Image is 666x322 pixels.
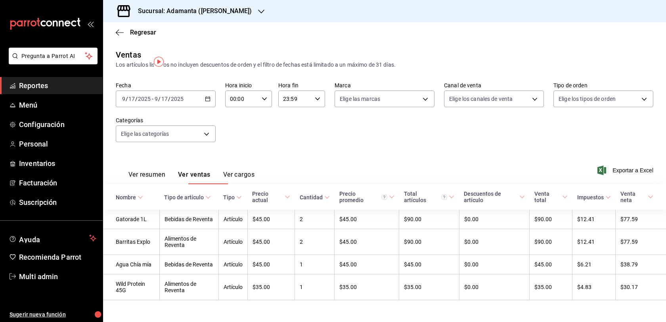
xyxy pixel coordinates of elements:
span: Venta total [534,191,568,203]
span: Reportes [19,80,96,91]
td: $0.00 [459,274,529,300]
td: $35.00 [530,274,572,300]
div: Los artículos listados no incluyen descuentos de orden y el filtro de fechas está limitado a un m... [116,61,653,69]
span: Facturación [19,177,96,188]
span: Nombre [116,194,143,201]
span: Elige las categorías [121,130,169,138]
label: Hora inicio [225,83,272,88]
span: Total artículos [404,191,455,203]
label: Marca [335,83,434,88]
span: / [135,96,138,102]
td: $0.00 [459,229,529,255]
td: $45.00 [247,255,295,274]
td: Bebidas de Reventa [159,255,218,274]
label: Fecha [116,83,216,88]
div: Precio actual [252,191,283,203]
span: Multi admin [19,271,96,282]
span: Tipo de artículo [164,194,211,201]
span: Venta neta [620,191,653,203]
td: $45.00 [399,255,459,274]
span: Suscripción [19,197,96,208]
td: Agua Chía mía [103,255,159,274]
span: Elige las marcas [340,95,380,103]
span: / [168,96,170,102]
span: Sugerir nueva función [10,310,96,319]
span: Recomienda Parrot [19,252,96,262]
td: Gatorade 1L [103,210,159,229]
td: $0.00 [459,255,529,274]
td: Alimentos de Reventa [159,229,218,255]
button: Pregunta a Parrot AI [9,48,98,64]
td: $77.59 [616,210,666,229]
span: Menú [19,100,96,110]
span: Precio promedio [339,191,394,203]
div: Total artículos [404,191,448,203]
td: $12.41 [572,210,616,229]
span: Regresar [130,29,156,36]
td: $0.00 [459,210,529,229]
td: $45.00 [530,255,572,274]
label: Canal de venta [444,83,544,88]
td: Barritas Explo [103,229,159,255]
td: $4.83 [572,274,616,300]
a: Pregunta a Parrot AI [6,58,98,66]
td: Wild Protein 45G [103,274,159,300]
span: Personal [19,139,96,149]
input: ---- [138,96,151,102]
td: $45.00 [335,229,399,255]
td: $35.00 [399,274,459,300]
span: Ayuda [19,233,86,243]
div: Impuestos [577,194,604,201]
div: Venta neta [620,191,646,203]
input: -- [161,96,168,102]
img: Tooltip marker [154,57,164,67]
button: open_drawer_menu [87,21,94,27]
input: -- [122,96,126,102]
button: Regresar [116,29,156,36]
div: Venta total [534,191,561,203]
span: / [126,96,128,102]
span: Descuentos de artículo [464,191,524,203]
span: Impuestos [577,194,611,201]
td: $12.41 [572,229,616,255]
td: $45.00 [247,210,295,229]
button: Ver cargos [223,171,255,184]
div: Cantidad [300,194,323,201]
td: $30.17 [616,274,666,300]
span: Exportar a Excel [599,166,653,175]
svg: Precio promedio = Total artículos / cantidad [381,194,387,200]
div: Ventas [116,49,141,61]
div: Precio promedio [339,191,387,203]
td: $90.00 [399,210,459,229]
div: Descuentos de artículo [464,191,517,203]
td: Artículo [218,229,247,255]
td: 1 [295,255,335,274]
td: 2 [295,229,335,255]
svg: El total artículos considera cambios de precios en los artículos así como costos adicionales por ... [441,194,447,200]
div: Nombre [116,194,136,201]
input: -- [128,96,135,102]
span: / [158,96,161,102]
span: - [152,96,153,102]
td: Alimentos de Reventa [159,274,218,300]
td: 1 [295,274,335,300]
td: 2 [295,210,335,229]
label: Categorías [116,118,216,123]
td: Artículo [218,210,247,229]
input: ---- [170,96,184,102]
span: Precio actual [252,191,290,203]
span: Elige los canales de venta [449,95,513,103]
input: -- [154,96,158,102]
td: $90.00 [399,229,459,255]
button: Ver resumen [128,171,165,184]
span: Cantidad [300,194,330,201]
button: Ver ventas [178,171,211,184]
div: Tipo [223,194,235,201]
td: $45.00 [335,255,399,274]
td: Artículo [218,255,247,274]
td: $35.00 [247,274,295,300]
label: Tipo de orden [553,83,653,88]
span: Inventarios [19,158,96,169]
td: $90.00 [530,229,572,255]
